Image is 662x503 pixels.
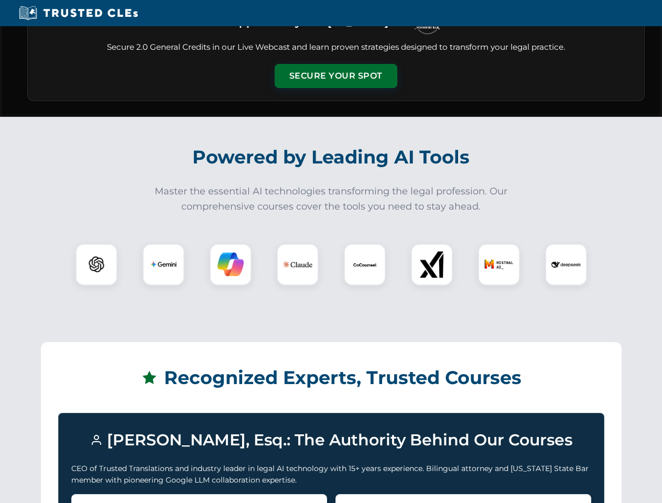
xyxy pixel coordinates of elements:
[41,139,622,176] h2: Powered by Leading AI Tools
[484,250,514,279] img: Mistral AI Logo
[478,244,520,286] div: Mistral AI
[551,250,581,279] img: DeepSeek Logo
[352,251,378,278] img: CoCounsel Logo
[277,244,319,286] div: Claude
[148,184,515,214] p: Master the essential AI technologies transforming the legal profession. Our comprehensive courses...
[40,41,632,53] p: Secure 2.0 General Credits in our Live Webcast and learn proven strategies designed to transform ...
[58,359,604,396] h2: Recognized Experts, Trusted Courses
[283,250,312,279] img: Claude Logo
[71,463,591,486] p: CEO of Trusted Translations and industry leader in legal AI technology with 15+ years experience....
[16,5,141,21] img: Trusted CLEs
[210,244,252,286] div: Copilot
[75,244,117,286] div: ChatGPT
[150,251,177,278] img: Gemini Logo
[81,249,112,280] img: ChatGPT Logo
[419,251,445,278] img: xAI Logo
[545,244,587,286] div: DeepSeek
[344,244,386,286] div: CoCounsel
[411,244,453,286] div: xAI
[71,426,591,454] h3: [PERSON_NAME], Esq.: The Authority Behind Our Courses
[275,64,397,88] button: Secure Your Spot
[143,244,185,286] div: Gemini
[218,251,244,278] img: Copilot Logo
